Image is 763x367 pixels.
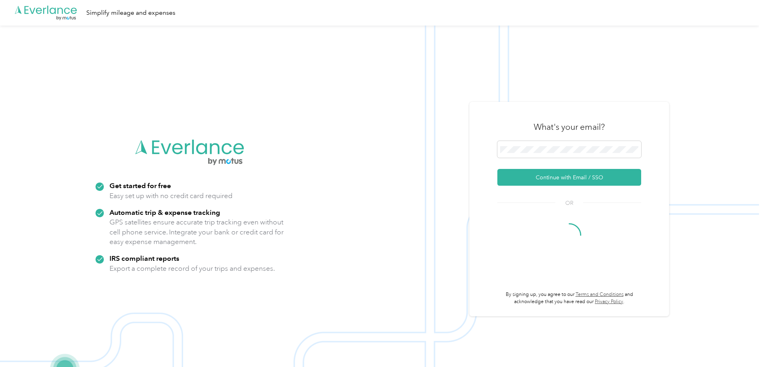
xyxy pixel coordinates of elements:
p: GPS satellites ensure accurate trip tracking even without cell phone service. Integrate your bank... [109,217,284,247]
a: Privacy Policy [595,299,623,305]
strong: Get started for free [109,181,171,190]
a: Terms and Conditions [576,292,624,298]
strong: Automatic trip & expense tracking [109,208,220,216]
p: Export a complete record of your trips and expenses. [109,264,275,274]
p: Easy set up with no credit card required [109,191,232,201]
h3: What's your email? [534,121,605,133]
strong: IRS compliant reports [109,254,179,262]
button: Continue with Email / SSO [497,169,641,186]
p: By signing up, you agree to our and acknowledge that you have read our . [497,291,641,305]
div: Simplify mileage and expenses [86,8,175,18]
span: OR [555,199,583,207]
